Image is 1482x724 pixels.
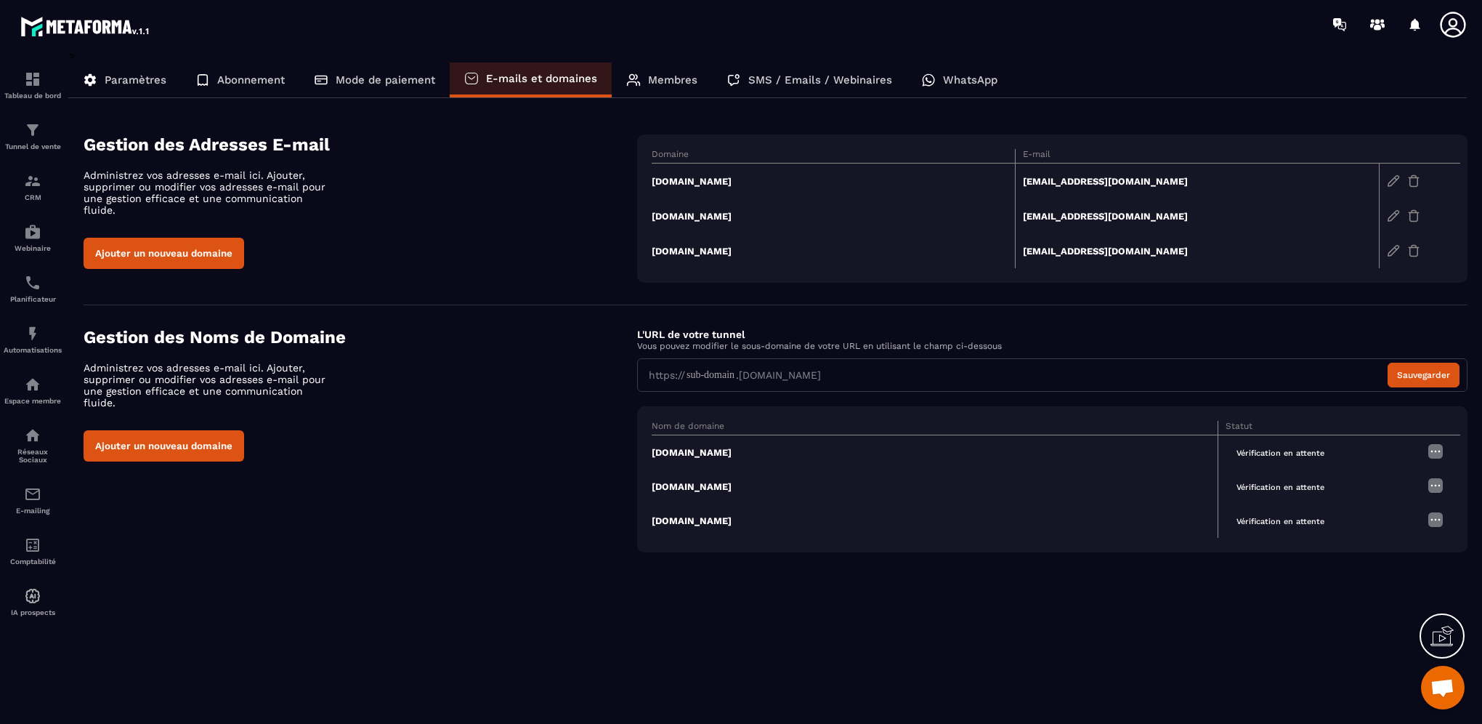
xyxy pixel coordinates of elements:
p: E-mailing [4,507,62,515]
span: Vérification en attente [1226,445,1335,462]
td: [DOMAIN_NAME] [652,435,1218,470]
img: social-network [24,427,41,444]
img: formation [24,121,41,139]
img: scheduler [24,274,41,291]
a: emailemailE-mailing [4,475,62,526]
img: edit-gr.78e3acdd.svg [1387,209,1400,222]
p: IA prospects [4,608,62,616]
img: automations [24,325,41,342]
p: Mode de paiement [336,73,435,87]
a: accountantaccountantComptabilité [4,526,62,576]
p: WhatsApp [943,73,997,87]
img: automations [24,223,41,241]
img: formation [24,71,41,88]
p: Espace membre [4,397,62,405]
p: Membres [648,73,697,87]
th: Statut [1218,421,1420,435]
p: Administrez vos adresses e-mail ici. Ajouter, supprimer ou modifier vos adresses e-mail pour une ... [84,169,338,216]
p: Comptabilité [4,558,62,566]
td: [DOMAIN_NAME] [652,233,1016,268]
p: Réseaux Sociaux [4,448,62,464]
img: formation [24,172,41,190]
p: Tableau de bord [4,92,62,100]
p: Administrez vos adresses e-mail ici. Ajouter, supprimer ou modifier vos adresses e-mail pour une ... [84,362,338,409]
p: Paramètres [105,73,166,87]
img: logo [20,13,151,39]
img: email [24,486,41,503]
td: [EMAIL_ADDRESS][DOMAIN_NAME] [1016,233,1380,268]
p: Abonnement [217,73,285,87]
img: trash-gr.2c9399ab.svg [1407,174,1420,188]
th: Domaine [652,149,1016,164]
div: > [68,49,1467,574]
img: more [1427,443,1444,460]
p: Webinaire [4,244,62,252]
td: [DOMAIN_NAME] [652,198,1016,233]
img: trash-gr.2c9399ab.svg [1407,244,1420,257]
a: automationsautomationsEspace membre [4,365,62,416]
button: Ajouter un nouveau domaine [84,430,244,462]
a: automationsautomationsWebinaire [4,212,62,263]
img: automations [24,587,41,605]
p: CRM [4,193,62,201]
td: [DOMAIN_NAME] [652,504,1218,538]
a: social-networksocial-networkRéseaux Sociaux [4,416,62,475]
img: more [1427,511,1444,528]
td: [DOMAIN_NAME] [652,164,1016,199]
p: Planificateur [4,295,62,303]
img: edit-gr.78e3acdd.svg [1387,174,1400,188]
p: SMS / Emails / Webinaires [748,73,892,87]
a: schedulerschedulerPlanificateur [4,263,62,314]
span: Vérification en attente [1226,513,1335,530]
p: Vous pouvez modifier le sous-domaine de votre URL en utilisant le champ ci-dessous [637,341,1467,351]
img: edit-gr.78e3acdd.svg [1387,244,1400,257]
p: Tunnel de vente [4,142,62,150]
th: Nom de domaine [652,421,1218,435]
span: Vérification en attente [1226,479,1335,496]
img: more [1427,477,1444,494]
a: Ouvrir le chat [1421,666,1465,709]
img: trash-gr.2c9399ab.svg [1407,209,1420,222]
button: Sauvegarder [1388,363,1459,387]
a: automationsautomationsAutomatisations [4,314,62,365]
a: formationformationCRM [4,161,62,212]
td: [EMAIL_ADDRESS][DOMAIN_NAME] [1016,198,1380,233]
h4: Gestion des Adresses E-mail [84,134,637,155]
a: formationformationTunnel de vente [4,110,62,161]
p: E-mails et domaines [486,72,597,85]
h4: Gestion des Noms de Domaine [84,327,637,347]
th: E-mail [1016,149,1380,164]
button: Ajouter un nouveau domaine [84,238,244,269]
p: Automatisations [4,346,62,354]
img: automations [24,376,41,393]
td: [DOMAIN_NAME] [652,470,1218,504]
a: formationformationTableau de bord [4,60,62,110]
td: [EMAIL_ADDRESS][DOMAIN_NAME] [1016,164,1380,199]
img: accountant [24,536,41,554]
label: L'URL de votre tunnel [637,329,745,340]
